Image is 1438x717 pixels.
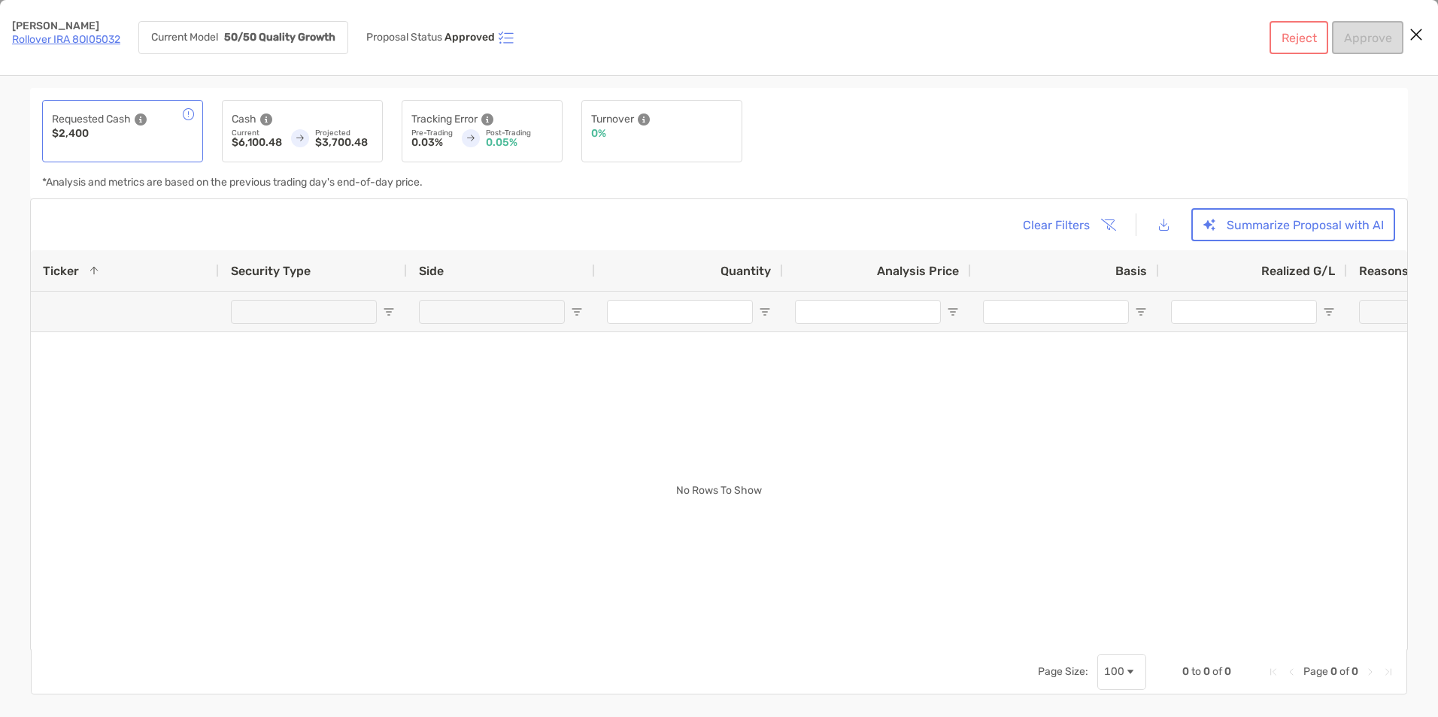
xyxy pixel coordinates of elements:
p: $2,400 [52,129,89,139]
div: Reasons [1359,264,1427,278]
button: Clear Filters [1011,208,1125,241]
p: Projected [315,129,373,138]
span: 0 [1203,665,1210,678]
input: Quantity Filter Input [607,300,753,324]
input: Realized G/L Filter Input [1171,300,1317,324]
p: *Analysis and metrics are based on the previous trading day's end-of-day price. [42,177,423,188]
div: First Page [1267,666,1279,678]
p: 0.05% [486,138,553,148]
p: Pre-Trading [411,129,453,138]
div: Page Size [1097,654,1146,690]
span: of [1212,665,1222,678]
button: Open Filter Menu [1135,306,1147,318]
button: Close modal [1405,24,1427,47]
span: of [1339,665,1349,678]
p: Proposal Status [366,32,442,44]
p: Turnover [591,110,634,129]
span: Basis [1115,264,1147,278]
span: Page [1303,665,1328,678]
span: 0 [1224,665,1231,678]
span: 0 [1182,665,1189,678]
p: 0% [591,129,606,139]
p: $3,700.48 [315,138,373,148]
a: Rollover IRA 8OI05032 [12,33,120,46]
div: Page Size: [1038,665,1088,678]
button: Open Filter Menu [571,306,583,318]
div: Last Page [1382,666,1394,678]
span: Security Type [231,264,311,278]
span: Quantity [721,264,771,278]
button: Open Filter Menu [759,306,771,318]
strong: 50/50 Quality Growth [224,31,335,44]
span: to [1191,665,1201,678]
button: Open Filter Menu [383,306,395,318]
button: Open Filter Menu [947,306,959,318]
button: Summarize Proposal with AI [1191,208,1395,241]
p: $6,100.48 [232,138,282,148]
div: Previous Page [1285,666,1297,678]
p: Current [232,129,282,138]
span: Realized G/L [1261,264,1335,278]
span: 0 [1330,665,1337,678]
p: Current Model [151,32,218,43]
button: Open Filter Menu [1323,306,1335,318]
img: icon status [497,29,515,47]
p: Cash [232,110,256,129]
span: 0 [1352,665,1358,678]
span: Side [419,264,444,278]
span: Ticker [43,264,79,278]
span: Analysis Price [877,264,959,278]
button: Reject [1270,21,1328,54]
p: Tracking Error [411,110,478,129]
p: Requested Cash [52,110,131,129]
div: Next Page [1364,666,1376,678]
p: Approved [444,32,495,44]
div: 100 [1104,665,1124,678]
input: Analysis Price Filter Input [795,300,941,324]
p: Post-Trading [486,129,553,138]
p: 0.03% [411,138,453,148]
p: [PERSON_NAME] [12,21,120,32]
input: Basis Filter Input [983,300,1129,324]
